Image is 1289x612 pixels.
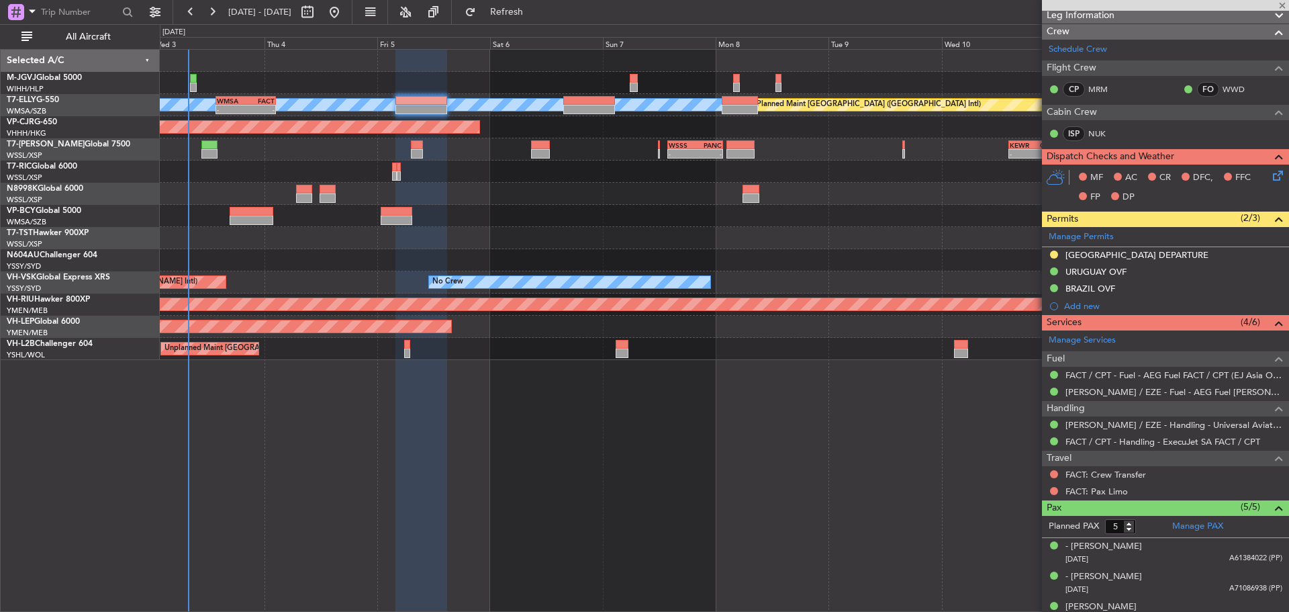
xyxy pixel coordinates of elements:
button: All Aircraft [15,26,146,48]
a: YSSY/SYD [7,283,41,294]
span: DP [1123,191,1135,204]
div: Thu 4 [265,37,377,49]
span: MF [1090,171,1103,185]
div: Sat 6 [490,37,603,49]
div: Fri 5 [377,37,490,49]
div: - [PERSON_NAME] [1065,570,1142,584]
span: Permits [1047,212,1078,227]
div: FO [1197,82,1219,97]
div: ISP [1063,126,1085,141]
div: - [669,150,696,158]
a: WIHH/HLP [7,84,44,94]
span: FFC [1235,171,1251,185]
a: T7-[PERSON_NAME]Global 7500 [7,140,130,148]
a: VH-RIUHawker 800XP [7,296,90,304]
a: WWD [1223,83,1253,95]
button: Refresh [459,1,539,23]
div: [DATE] [162,27,185,38]
a: VP-CJRG-650 [7,118,57,126]
a: T7-TSTHawker 900XP [7,229,89,237]
div: Mon 8 [716,37,828,49]
div: Wed 10 [942,37,1055,49]
a: MRM [1088,83,1118,95]
span: Handling [1047,401,1085,417]
div: WSSS [669,141,696,149]
span: FP [1090,191,1100,204]
a: YSHL/WOL [7,350,45,360]
a: VH-L2BChallenger 604 [7,340,93,348]
a: Schedule Crew [1049,43,1107,56]
a: M-JGVJGlobal 5000 [7,74,82,82]
span: Services [1047,315,1082,331]
a: WSSL/XSP [7,173,42,183]
span: Cabin Crew [1047,105,1097,120]
a: Manage Services [1049,334,1116,347]
a: VH-LEPGlobal 6000 [7,318,80,326]
div: Planned Maint [GEOGRAPHIC_DATA] ([GEOGRAPHIC_DATA] Intl) [757,95,981,115]
span: (5/5) [1241,500,1260,514]
div: PANC [696,141,722,149]
a: FACT / CPT - Fuel - AEG Fuel FACT / CPT (EJ Asia Only) [1065,369,1282,381]
span: VP-CJR [7,118,34,126]
a: YSSY/SYD [7,261,41,271]
span: Fuel [1047,351,1065,367]
div: WMSA [217,97,246,105]
label: Planned PAX [1049,520,1099,533]
a: [PERSON_NAME] / EZE - Fuel - AEG Fuel [PERSON_NAME] / EZE (EJ Asia Only) [1065,386,1282,398]
div: [GEOGRAPHIC_DATA] DEPARTURE [1065,249,1208,261]
a: VHHH/HKG [7,128,46,138]
a: YMEN/MEB [7,328,48,338]
span: CR [1159,171,1171,185]
span: VH-RIU [7,296,34,304]
a: VH-VSKGlobal Express XRS [7,273,110,281]
span: All Aircraft [35,32,142,42]
span: Leg Information [1047,8,1114,24]
span: VH-L2B [7,340,35,348]
div: KEWR [1010,141,1037,149]
div: Wed 3 [152,37,265,49]
span: Flight Crew [1047,60,1096,76]
span: T7-RIC [7,163,32,171]
div: - [1010,150,1037,158]
span: M-JGVJ [7,74,36,82]
span: A71086938 (PP) [1229,583,1282,595]
div: FACT [246,97,275,105]
div: - [217,105,246,114]
span: N8998K [7,185,38,193]
span: DFC, [1193,171,1213,185]
div: Unplanned Maint [GEOGRAPHIC_DATA] ([GEOGRAPHIC_DATA]) [164,339,385,359]
input: Trip Number [41,2,118,22]
span: Pax [1047,500,1061,516]
div: Tue 9 [828,37,941,49]
div: URUGUAY OVF [1065,266,1127,277]
a: WSSL/XSP [7,150,42,161]
span: N604AU [7,251,40,259]
a: N8998KGlobal 6000 [7,185,83,193]
div: - [1037,150,1063,158]
a: Manage PAX [1172,520,1223,533]
a: YMEN/MEB [7,306,48,316]
span: A61384022 (PP) [1229,553,1282,564]
a: FACT / CPT - Handling - ExecuJet SA FACT / CPT [1065,436,1260,447]
span: T7-TST [7,229,33,237]
span: Refresh [479,7,535,17]
span: VH-VSK [7,273,36,281]
span: T7-[PERSON_NAME] [7,140,85,148]
span: VH-LEP [7,318,34,326]
div: - [246,105,275,114]
div: - [PERSON_NAME] [1065,540,1142,554]
a: Manage Permits [1049,230,1114,244]
div: - [696,150,722,158]
span: Travel [1047,451,1071,466]
span: VP-BCY [7,207,36,215]
div: CP [1063,82,1085,97]
div: OMDW [1037,141,1063,149]
a: WMSA/SZB [7,106,46,116]
span: Crew [1047,24,1069,40]
a: WMSA/SZB [7,217,46,227]
a: FACT: Crew Transfer [1065,469,1146,480]
div: BRAZIL OVF [1065,283,1115,294]
div: Sun 7 [603,37,716,49]
span: AC [1125,171,1137,185]
span: (2/3) [1241,211,1260,225]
